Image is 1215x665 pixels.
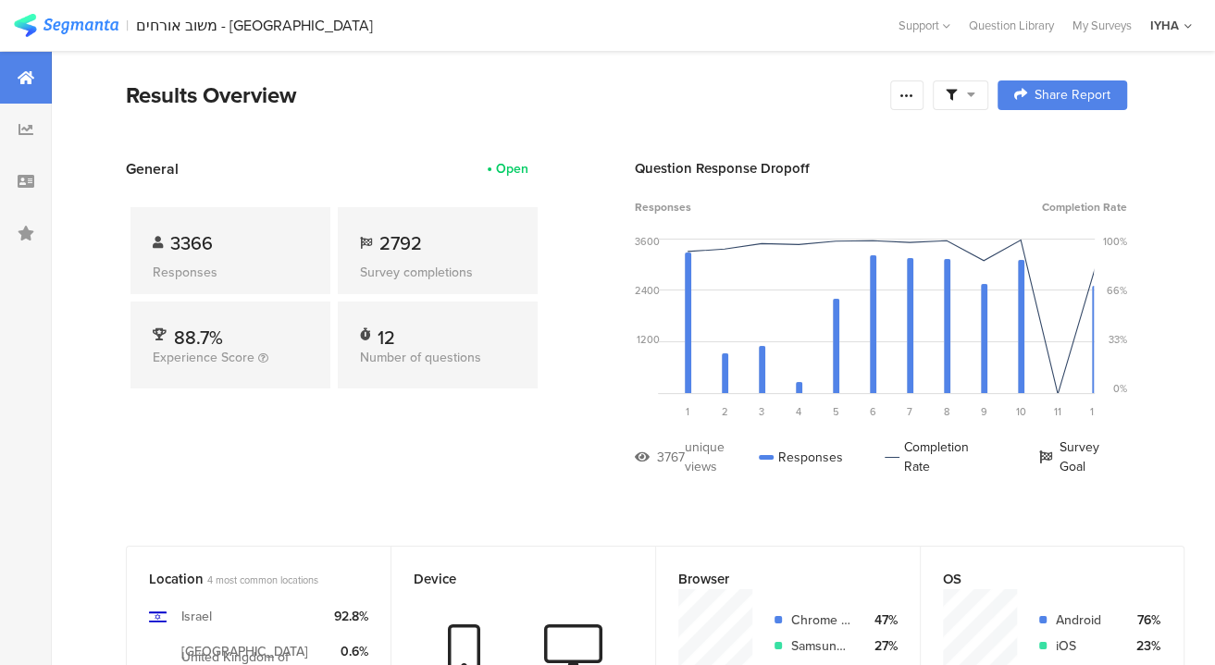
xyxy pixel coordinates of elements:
[899,11,950,40] div: Support
[759,404,764,419] span: 3
[334,642,368,661] div: 0.6%
[686,404,689,419] span: 1
[1063,17,1141,34] a: My Surveys
[334,607,368,626] div: 92.8%
[181,607,212,626] div: Israel
[174,324,223,351] span: 88.7%
[637,332,660,347] div: 1200
[1035,89,1110,102] span: Share Report
[207,573,318,587] span: 4 most common locations
[360,263,515,282] div: Survey completions
[685,437,759,476] div: unique views
[759,437,843,476] div: Responses
[1113,381,1127,396] div: 0%
[960,17,1063,34] a: Question Library
[1038,437,1127,476] div: Survey Goal
[136,17,373,34] div: משוב אורחים - [GEOGRAPHIC_DATA]
[635,158,1127,179] div: Question Response Dropoff
[865,610,898,630] div: 47%
[414,569,602,589] div: Device
[981,404,987,419] span: 9
[885,437,997,476] div: Completion Rate
[944,404,949,419] span: 8
[635,234,660,249] div: 3600
[657,448,685,467] div: 3767
[907,404,912,419] span: 7
[1150,17,1179,34] div: IYHA
[126,79,881,112] div: Results Overview
[1090,404,1100,419] span: 12
[791,636,850,656] div: Samsung Internet
[635,283,660,298] div: 2400
[796,404,801,419] span: 4
[1056,610,1113,630] div: Android
[360,348,481,367] span: Number of questions
[153,263,308,282] div: Responses
[181,642,308,661] div: [GEOGRAPHIC_DATA]
[865,636,898,656] div: 27%
[1103,234,1127,249] div: 100%
[1016,404,1026,419] span: 10
[870,404,876,419] span: 6
[126,15,129,36] div: |
[496,159,528,179] div: Open
[722,404,728,419] span: 2
[1128,610,1160,630] div: 76%
[635,199,691,216] span: Responses
[14,14,118,37] img: segmanta logo
[170,229,213,257] span: 3366
[149,569,338,589] div: Location
[379,229,422,257] span: 2792
[378,324,395,342] div: 12
[1107,283,1127,298] div: 66%
[1056,636,1113,656] div: iOS
[1054,404,1061,419] span: 11
[1042,199,1127,216] span: Completion Rate
[1128,636,1160,656] div: 23%
[791,610,850,630] div: Chrome Mobile
[943,569,1131,589] div: OS
[1109,332,1127,347] div: 33%
[126,158,179,179] span: General
[833,404,839,419] span: 5
[153,348,254,367] span: Experience Score
[678,569,867,589] div: Browser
